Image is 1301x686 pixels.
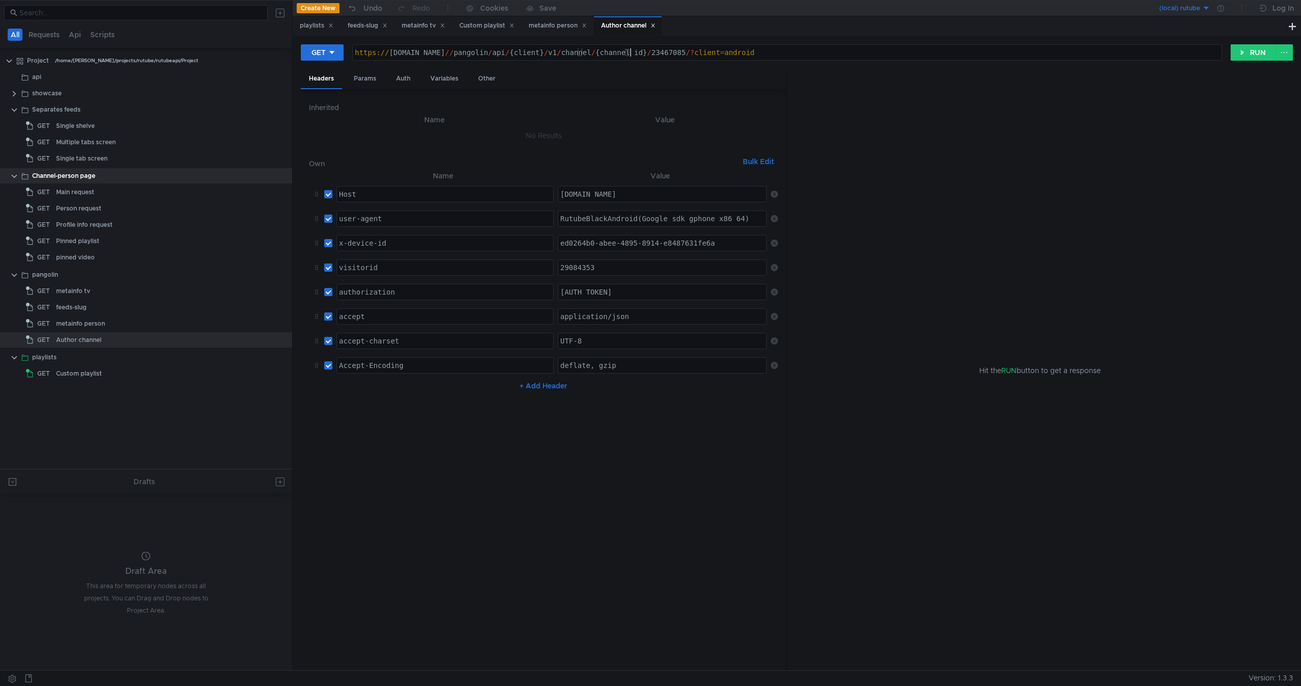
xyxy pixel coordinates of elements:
span: GET [37,233,50,249]
button: Undo [340,1,389,16]
span: GET [37,135,50,150]
h6: Own [309,157,739,170]
button: + Add Header [515,380,571,392]
button: Create New [297,3,340,13]
span: GET [37,283,50,299]
div: Project [27,53,49,68]
div: metainfo tv [402,20,445,31]
div: /home/[PERSON_NAME]/projects/rutube/rutubeapi/Project [55,53,198,68]
div: Separates feeds [32,102,81,117]
div: Author channel [56,332,101,348]
div: Single shelve [56,118,95,134]
span: GET [37,316,50,331]
span: GET [37,184,50,200]
span: GET [37,250,50,265]
div: metainfo person [529,20,587,31]
nz-embed-empty: No Results [526,131,562,140]
div: Person request [56,201,101,216]
div: feeds-slug [56,300,87,315]
th: Value [552,114,778,126]
div: playlists [300,20,333,31]
div: Headers [301,69,342,89]
th: Value [554,170,767,182]
span: RUN [1001,366,1017,375]
button: Bulk Edit [739,155,778,168]
div: pangolin [32,267,58,282]
div: Pinned playlist [56,233,99,249]
div: playlists [32,350,57,365]
span: GET [37,300,50,315]
button: Requests [25,29,63,41]
div: GET [311,47,326,58]
div: Main request [56,184,94,200]
input: Search... [19,7,262,18]
div: Auth [388,69,419,88]
div: feeds-slug [348,20,387,31]
button: RUN [1231,44,1276,61]
div: Log In [1272,2,1294,14]
div: metainfo tv [56,283,90,299]
div: showcase [32,86,62,101]
span: GET [37,151,50,166]
div: Undo [363,2,382,14]
div: Author channel [601,20,656,31]
button: GET [301,44,344,61]
div: Params [346,69,384,88]
div: Other [470,69,504,88]
div: (local) rutube [1159,4,1200,13]
span: Version: 1.3.3 [1248,671,1293,685]
div: Channel-person page [32,168,95,183]
div: Redo [412,2,430,14]
th: Name [317,114,552,126]
th: Name [332,170,554,182]
div: Variables [422,69,466,88]
h6: Inherited [309,101,778,114]
div: metainfo person [56,316,105,331]
div: Profile info request [56,217,113,232]
button: Scripts [87,29,118,41]
div: Drafts [134,476,155,488]
span: GET [37,332,50,348]
div: Cookies [480,2,508,14]
span: Hit the button to get a response [979,365,1101,376]
div: pinned video [56,250,95,265]
div: api [32,69,41,85]
div: Custom playlist [459,20,514,31]
span: GET [37,201,50,216]
button: Redo [389,1,437,16]
div: Save [539,5,556,12]
div: Single tab screen [56,151,108,166]
button: Api [66,29,84,41]
div: Multiple tabs screen [56,135,116,150]
button: All [8,29,22,41]
span: GET [37,366,50,381]
span: GET [37,118,50,134]
span: GET [37,217,50,232]
div: Custom playlist [56,366,102,381]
